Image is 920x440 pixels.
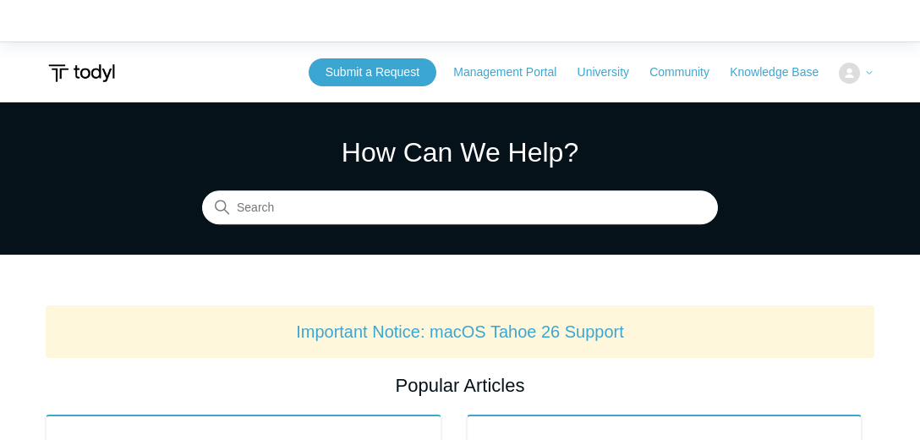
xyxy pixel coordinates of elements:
a: Submit a Request [309,58,436,86]
img: Todyl Support Center Help Center home page [46,58,118,89]
a: Management Portal [453,63,573,81]
a: Knowledge Base [730,63,835,81]
h1: How Can We Help? [202,132,718,173]
h2: Popular Articles [46,371,873,399]
a: University [578,63,646,81]
input: Search [202,191,718,225]
a: Important Notice: macOS Tahoe 26 Support [296,322,624,341]
a: Community [649,63,726,81]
